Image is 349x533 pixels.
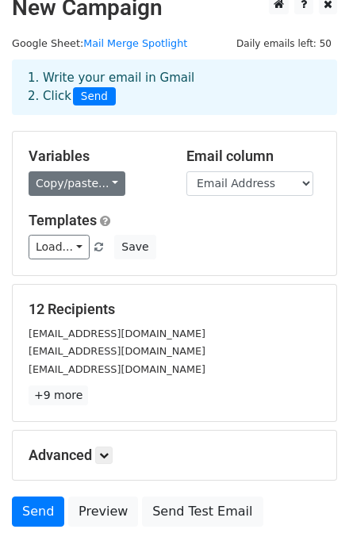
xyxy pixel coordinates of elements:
[29,385,88,405] a: +9 more
[68,497,138,527] a: Preview
[29,171,125,196] a: Copy/paste...
[142,497,263,527] a: Send Test Email
[73,87,116,106] span: Send
[29,148,163,165] h5: Variables
[29,235,90,259] a: Load...
[186,148,320,165] h5: Email column
[12,37,187,49] small: Google Sheet:
[16,69,333,105] div: 1. Write your email in Gmail 2. Click
[231,35,337,52] span: Daily emails left: 50
[83,37,187,49] a: Mail Merge Spotlight
[29,301,320,318] h5: 12 Recipients
[114,235,155,259] button: Save
[29,328,205,339] small: [EMAIL_ADDRESS][DOMAIN_NAME]
[270,457,349,533] iframe: Chat Widget
[29,363,205,375] small: [EMAIL_ADDRESS][DOMAIN_NAME]
[12,497,64,527] a: Send
[29,345,205,357] small: [EMAIL_ADDRESS][DOMAIN_NAME]
[29,212,97,228] a: Templates
[231,37,337,49] a: Daily emails left: 50
[29,447,320,464] h5: Advanced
